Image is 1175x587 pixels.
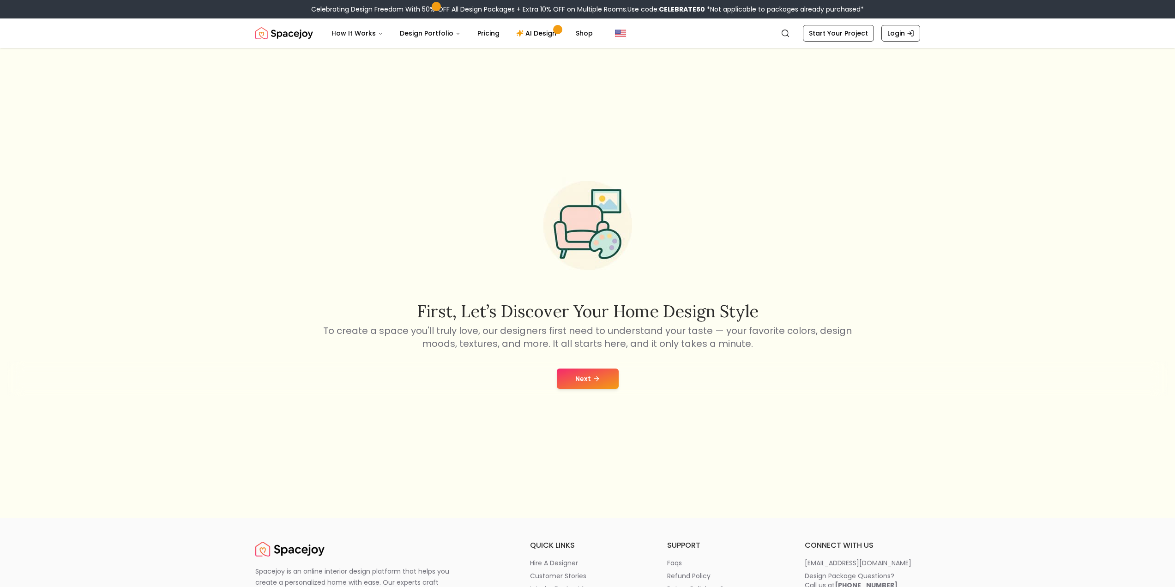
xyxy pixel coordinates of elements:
b: CELEBRATE50 [659,5,705,14]
h2: First, let’s discover your home design style [322,302,854,321]
h6: quick links [530,540,645,551]
img: Spacejoy Logo [255,540,325,558]
h6: support [667,540,783,551]
a: [EMAIL_ADDRESS][DOMAIN_NAME] [805,558,920,568]
button: How It Works [324,24,391,42]
a: AI Design [509,24,566,42]
p: refund policy [667,571,711,581]
button: Next [557,369,619,389]
p: To create a space you'll truly love, our designers first need to understand your taste — your fav... [322,324,854,350]
button: Design Portfolio [392,24,468,42]
a: Start Your Project [803,25,874,42]
img: United States [615,28,626,39]
p: [EMAIL_ADDRESS][DOMAIN_NAME] [805,558,911,568]
a: Pricing [470,24,507,42]
h6: connect with us [805,540,920,551]
div: Celebrating Design Freedom With 50% OFF All Design Packages + Extra 10% OFF on Multiple Rooms. [311,5,864,14]
img: Start Style Quiz Illustration [529,166,647,284]
span: *Not applicable to packages already purchased* [705,5,864,14]
a: Spacejoy [255,540,325,558]
a: Spacejoy [255,24,313,42]
a: refund policy [667,571,783,581]
p: hire a designer [530,558,578,568]
a: Login [881,25,920,42]
a: faqs [667,558,783,568]
span: Use code: [627,5,705,14]
a: Shop [568,24,600,42]
nav: Main [324,24,600,42]
img: Spacejoy Logo [255,24,313,42]
a: hire a designer [530,558,645,568]
a: customer stories [530,571,645,581]
nav: Global [255,18,920,48]
p: faqs [667,558,682,568]
p: customer stories [530,571,586,581]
